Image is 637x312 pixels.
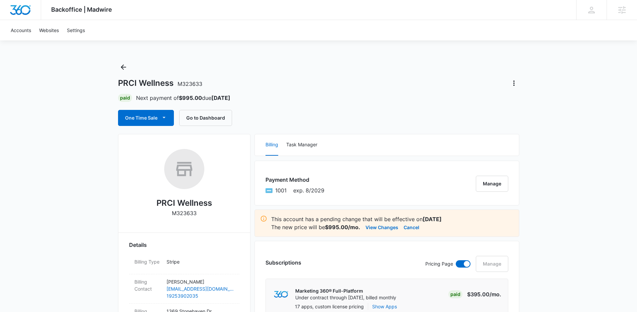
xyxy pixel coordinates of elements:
div: Paid [448,290,462,298]
strong: $995.00 [179,95,202,101]
div: Billing Contact[PERSON_NAME][EMAIL_ADDRESS][DOMAIN_NAME]19253902035 [129,274,239,304]
p: Next payment of due [136,94,230,102]
dt: Billing Type [134,258,161,265]
p: Pricing Page [425,260,453,268]
a: [EMAIL_ADDRESS][DOMAIN_NAME] [167,285,234,292]
span: M323633 [178,81,202,87]
button: Task Manager [286,134,317,156]
p: Under contract through [DATE], billed monthly [295,294,396,301]
a: Settings [63,20,89,40]
button: Actions [509,78,519,89]
p: 17 apps, custom license pricing [295,303,364,310]
strong: $995.00/mo. [325,224,360,230]
div: Paid [118,94,132,102]
div: Billing TypeStripe [129,254,239,274]
dt: Billing Contact [134,278,161,292]
span: /mo. [490,291,501,298]
h3: Subscriptions [266,259,301,267]
p: $395.00 [467,290,501,298]
button: Billing [266,134,278,156]
button: View Changes [365,223,398,231]
button: One Time Sale [118,110,174,126]
img: marketing360Logo [274,291,288,298]
a: 19253902035 [167,292,234,299]
p: Marketing 360® Full-Platform [295,288,396,294]
p: [PERSON_NAME] [167,278,234,285]
span: American Express ending with [275,186,287,194]
button: Manage [476,176,508,192]
button: Back [118,62,129,72]
a: Websites [35,20,63,40]
span: exp. 8/2029 [293,186,324,194]
h3: Payment Method [266,176,324,184]
span: Backoffice | Madwire [51,6,112,13]
button: Show Apps [372,303,397,310]
span: Details [129,241,147,249]
strong: [DATE] [423,216,442,222]
p: Stripe [167,258,234,265]
p: This account has a pending change that will be effective on [271,215,514,223]
h1: PRCI Wellness [118,78,202,88]
button: Cancel [404,223,419,231]
a: Accounts [7,20,35,40]
h2: PRCI Wellness [156,197,212,209]
p: M323633 [172,209,197,217]
strong: [DATE] [211,95,230,101]
p: The new price will be [271,223,360,231]
button: Go to Dashboard [179,110,232,126]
